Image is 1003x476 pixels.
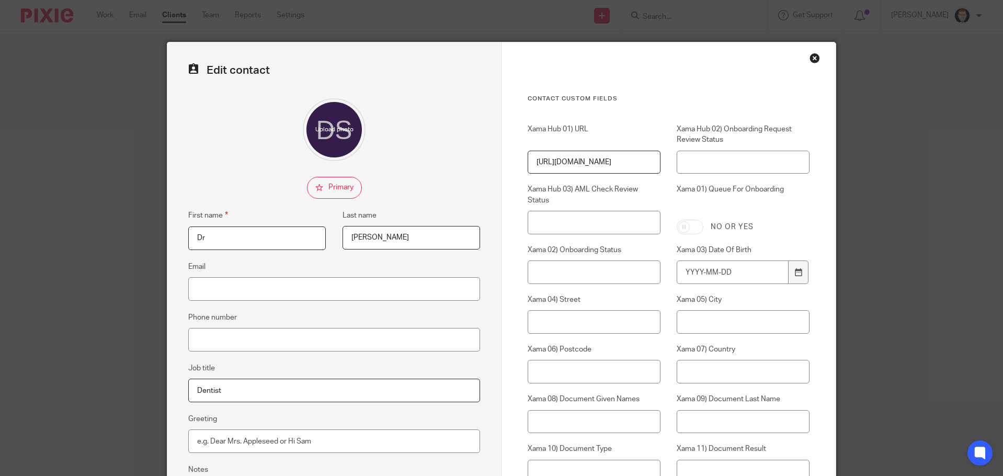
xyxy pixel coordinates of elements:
label: Xama 08) Document Given Names [528,394,660,404]
label: Email [188,262,206,272]
label: Xama 06) Postcode [528,344,660,355]
input: e.g. Dear Mrs. Appleseed or Hi Sam [188,429,480,453]
label: Xama 01) Queue For Onboarding [677,184,810,211]
label: Xama 03) Date Of Birth [677,245,810,255]
label: Xama 11) Document Result [677,444,810,454]
label: Xama Hub 02) Onboarding Request Review Status [677,124,810,145]
label: Notes [188,464,208,475]
label: Xama 02) Onboarding Status [528,245,660,255]
label: Last name [343,210,377,221]
div: Close this dialog window [810,53,820,63]
label: Xama 09) Document Last Name [677,394,810,404]
label: Job title [188,363,215,373]
label: Xama 05) City [677,294,810,305]
label: Xama Hub 01) URL [528,124,660,145]
label: Xama 07) Country [677,344,810,355]
label: First name [188,209,228,221]
label: Phone number [188,312,237,323]
label: Xama Hub 03) AML Check Review Status [528,184,660,206]
label: Xama 04) Street [528,294,660,305]
label: Xama 10) Document Type [528,444,660,454]
h3: Contact Custom fields [528,95,810,103]
input: YYYY-MM-DD [677,260,789,284]
label: Greeting [188,414,217,424]
h2: Edit contact [188,63,480,77]
label: No or yes [711,222,754,232]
